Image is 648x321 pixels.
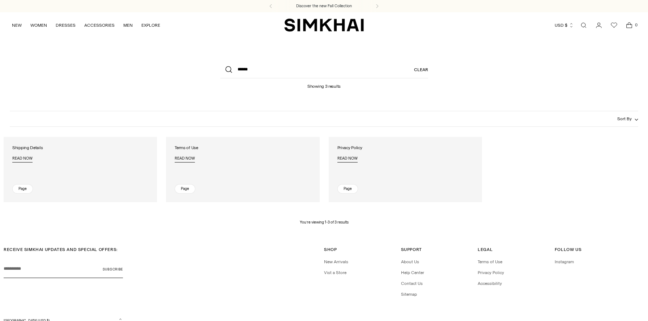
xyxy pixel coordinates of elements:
[337,156,358,161] span: Read now
[478,281,502,286] a: Accessibility
[555,17,574,33] button: USD $
[607,18,621,32] a: Wishlist
[4,247,118,252] span: RECEIVE SIMKHAI UPDATES AND SPECIAL OFFERS:
[175,146,198,150] h4: Terms of Use
[555,259,574,264] a: Instagram
[175,156,195,161] span: Read now
[324,247,337,252] span: Shop
[220,61,238,78] button: Search
[296,3,352,9] a: Discover the new Fall Collection
[478,270,504,275] a: Privacy Policy
[4,137,157,202] a: Shipping Details Read now Page
[56,17,76,33] a: DRESSES
[617,115,638,123] button: Sort By
[175,184,195,194] div: Page
[300,220,349,225] p: You’re viewing 1-3 of 3 results
[84,17,115,33] a: ACCESSORIES
[478,247,493,252] span: Legal
[337,184,358,194] div: Page
[30,17,47,33] a: WOMEN
[123,17,133,33] a: MEN
[592,18,606,32] a: Go to the account page
[337,146,362,150] h4: Privacy Policy
[555,247,581,252] span: Follow Us
[103,260,123,278] button: Subscribe
[324,259,348,264] a: New Arrivals
[633,22,639,28] span: 0
[478,259,502,264] a: Terms of Use
[12,184,33,194] div: Page
[401,292,417,297] a: Sitemap
[617,116,632,121] span: Sort By
[401,259,419,264] a: About Us
[401,281,423,286] a: Contact Us
[329,137,482,202] a: Privacy Policy Read now Page
[141,17,160,33] a: EXPLORE
[576,18,591,32] a: Open search modal
[324,270,346,275] a: Vist a Store
[284,18,364,32] a: SIMKHAI
[622,18,636,32] a: Open cart modal
[401,247,422,252] span: Support
[12,146,43,150] h4: Shipping Details
[414,61,428,78] a: Clear
[12,17,22,33] a: NEW
[401,270,424,275] a: Help Center
[12,156,33,161] span: Read now
[307,78,341,89] h1: Showing 3 results
[166,137,319,202] a: Terms of Use Read now Page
